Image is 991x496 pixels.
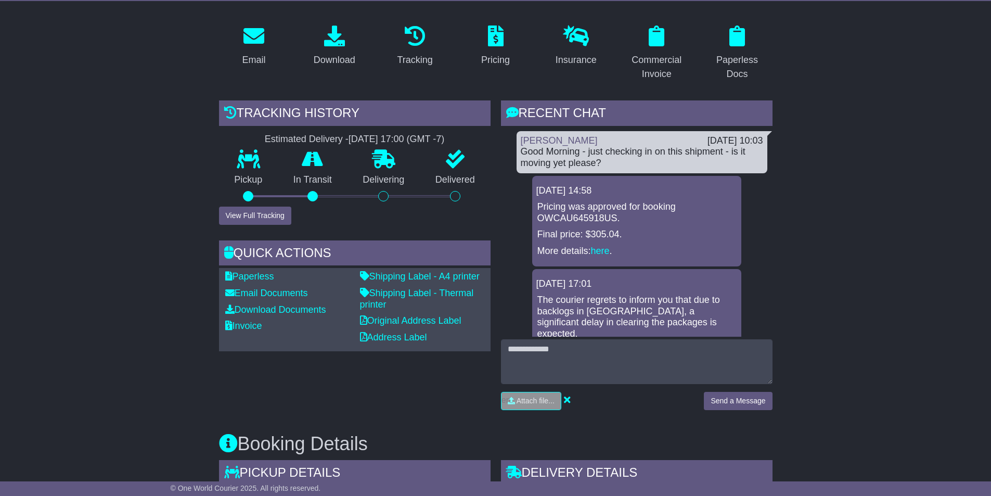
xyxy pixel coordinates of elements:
div: [DATE] 14:58 [536,185,737,197]
div: Delivery Details [501,460,773,488]
p: More details: . [537,246,736,257]
a: Tracking [390,22,439,71]
a: Email [235,22,272,71]
div: Email [242,53,265,67]
a: Original Address Label [360,315,461,326]
button: View Full Tracking [219,207,291,225]
a: Shipping Label - A4 printer [360,271,480,282]
div: Tracking [397,53,432,67]
div: Quick Actions [219,240,491,269]
div: Pricing [481,53,510,67]
a: here [591,246,610,256]
div: Estimated Delivery - [219,134,491,145]
a: Commercial Invoice [622,22,692,85]
a: Pricing [474,22,517,71]
div: Paperless Docs [709,53,766,81]
a: Address Label [360,332,427,342]
h3: Booking Details [219,434,773,454]
p: In Transit [278,174,348,186]
p: Delivered [420,174,491,186]
div: Tracking history [219,100,491,129]
p: Pickup [219,174,278,186]
button: Send a Message [704,392,772,410]
div: RECENT CHAT [501,100,773,129]
div: Download [314,53,355,67]
span: © One World Courier 2025. All rights reserved. [171,484,321,492]
a: Shipping Label - Thermal printer [360,288,474,310]
p: The courier regrets to inform you that due to backlogs in [GEOGRAPHIC_DATA], a significant delay ... [537,295,736,339]
p: Final price: $305.04. [537,229,736,240]
a: Email Documents [225,288,308,298]
div: Insurance [556,53,597,67]
a: Download Documents [225,304,326,315]
a: Paperless [225,271,274,282]
a: Insurance [549,22,603,71]
div: [DATE] 10:03 [707,135,763,147]
div: [DATE] 17:01 [536,278,737,290]
div: Good Morning - just checking in on this shipment - is it moving yet please? [521,146,763,169]
p: Pricing was approved for booking OWCAU645918US. [537,201,736,224]
div: [DATE] 17:00 (GMT -7) [349,134,444,145]
div: Commercial Invoice [628,53,685,81]
a: Download [307,22,362,71]
p: Delivering [348,174,420,186]
a: Invoice [225,321,262,331]
a: Paperless Docs [702,22,773,85]
a: [PERSON_NAME] [521,135,598,146]
div: Pickup Details [219,460,491,488]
